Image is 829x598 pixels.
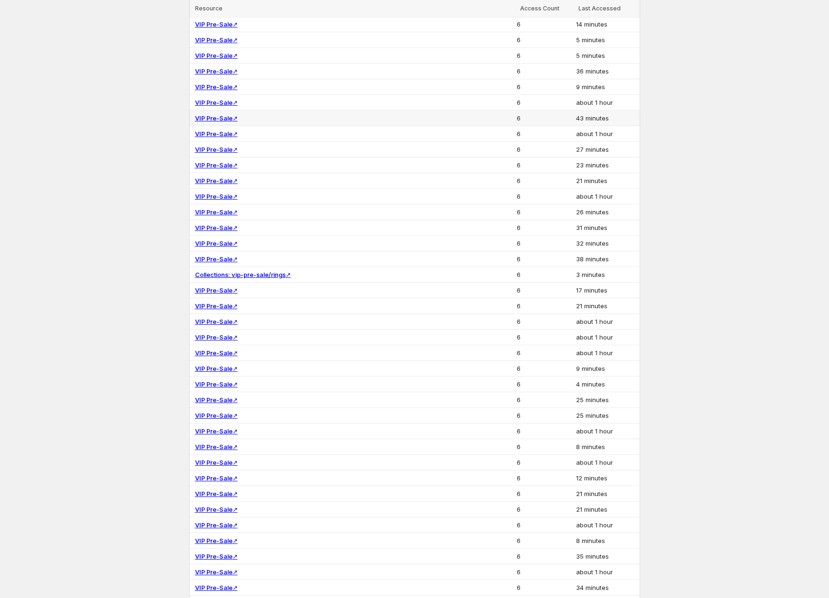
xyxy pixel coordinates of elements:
span: Last Accessed [578,5,621,12]
td: 21 minutes [573,173,640,189]
td: about 1 hour [573,95,640,110]
td: 27 minutes [573,142,640,157]
td: 6 [514,79,573,95]
td: 6 [514,486,573,502]
td: 6 [514,32,573,48]
td: 6 [514,361,573,377]
a: VIP Pre-Sale↗ [195,83,238,91]
td: 8 minutes [573,439,640,455]
td: 5 minutes [573,32,640,48]
td: 6 [514,126,573,142]
td: 8 minutes [573,533,640,549]
td: 9 minutes [573,79,640,95]
a: VIP Pre-Sale↗ [195,52,238,59]
a: VIP Pre-Sale↗ [195,552,238,560]
td: 6 [514,157,573,173]
td: 6 [514,549,573,564]
td: 6 [514,251,573,267]
td: 3 minutes [573,267,640,283]
a: VIP Pre-Sale↗ [195,67,238,75]
td: 6 [514,283,573,298]
td: 5 minutes [573,48,640,64]
td: 6 [514,517,573,533]
a: VIP Pre-Sale↗ [195,36,238,44]
td: 6 [514,204,573,220]
a: VIP Pre-Sale↗ [195,365,238,372]
a: VIP Pre-Sale↗ [195,161,238,169]
a: VIP Pre-Sale↗ [195,99,238,106]
td: 43 minutes [573,110,640,126]
a: VIP Pre-Sale↗ [195,474,238,482]
td: 25 minutes [573,408,640,423]
td: 6 [514,298,573,314]
a: VIP Pre-Sale↗ [195,443,238,451]
td: 21 minutes [573,486,640,502]
a: VIP Pre-Sale↗ [195,490,238,497]
td: 6 [514,423,573,439]
td: 6 [514,330,573,345]
td: 21 minutes [573,502,640,517]
td: 6 [514,189,573,204]
a: Collections: vip-pre-sale/rings↗ [195,271,291,278]
a: VIP Pre-Sale↗ [195,584,238,591]
td: 6 [514,392,573,408]
td: 6 [514,236,573,251]
td: about 1 hour [573,330,640,345]
a: VIP Pre-Sale↗ [195,333,238,341]
a: VIP Pre-Sale↗ [195,286,238,294]
td: 6 [514,110,573,126]
td: 6 [514,455,573,470]
td: 6 [514,470,573,486]
a: VIP Pre-Sale↗ [195,427,238,435]
td: about 1 hour [573,345,640,361]
a: VIP Pre-Sale↗ [195,255,238,263]
td: 6 [514,64,573,79]
td: 25 minutes [573,392,640,408]
td: 6 [514,314,573,330]
span: Access Count [520,5,559,12]
a: VIP Pre-Sale↗ [195,193,238,200]
td: 32 minutes [573,236,640,251]
td: 6 [514,95,573,110]
td: 6 [514,267,573,283]
a: VIP Pre-Sale↗ [195,114,238,122]
a: VIP Pre-Sale↗ [195,537,238,544]
a: VIP Pre-Sale↗ [195,239,238,247]
td: 14 minutes [573,17,640,32]
td: 21 minutes [573,298,640,314]
td: 6 [514,580,573,596]
a: VIP Pre-Sale↗ [195,146,238,153]
a: VIP Pre-Sale↗ [195,521,238,529]
td: 9 minutes [573,361,640,377]
a: VIP Pre-Sale↗ [195,318,238,325]
td: 12 minutes [573,470,640,486]
td: about 1 hour [573,455,640,470]
td: 23 minutes [573,157,640,173]
a: VIP Pre-Sale↗ [195,208,238,216]
td: 17 minutes [573,283,640,298]
td: 6 [514,345,573,361]
td: 6 [514,502,573,517]
td: about 1 hour [573,517,640,533]
td: 6 [514,173,573,189]
a: VIP Pre-Sale↗ [195,177,238,184]
td: 6 [514,17,573,32]
td: 36 minutes [573,64,640,79]
td: 35 minutes [573,549,640,564]
td: 6 [514,377,573,392]
a: VIP Pre-Sale↗ [195,349,238,357]
a: VIP Pre-Sale↗ [195,396,238,404]
td: 26 minutes [573,204,640,220]
a: VIP Pre-Sale↗ [195,302,238,310]
a: VIP Pre-Sale↗ [195,224,238,231]
span: Resource [195,5,223,12]
td: 6 [514,48,573,64]
td: about 1 hour [573,189,640,204]
td: 6 [514,533,573,549]
td: about 1 hour [573,564,640,580]
a: VIP Pre-Sale↗ [195,412,238,419]
td: about 1 hour [573,126,640,142]
td: 6 [514,439,573,455]
a: VIP Pre-Sale↗ [195,568,238,576]
a: VIP Pre-Sale↗ [195,459,238,466]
